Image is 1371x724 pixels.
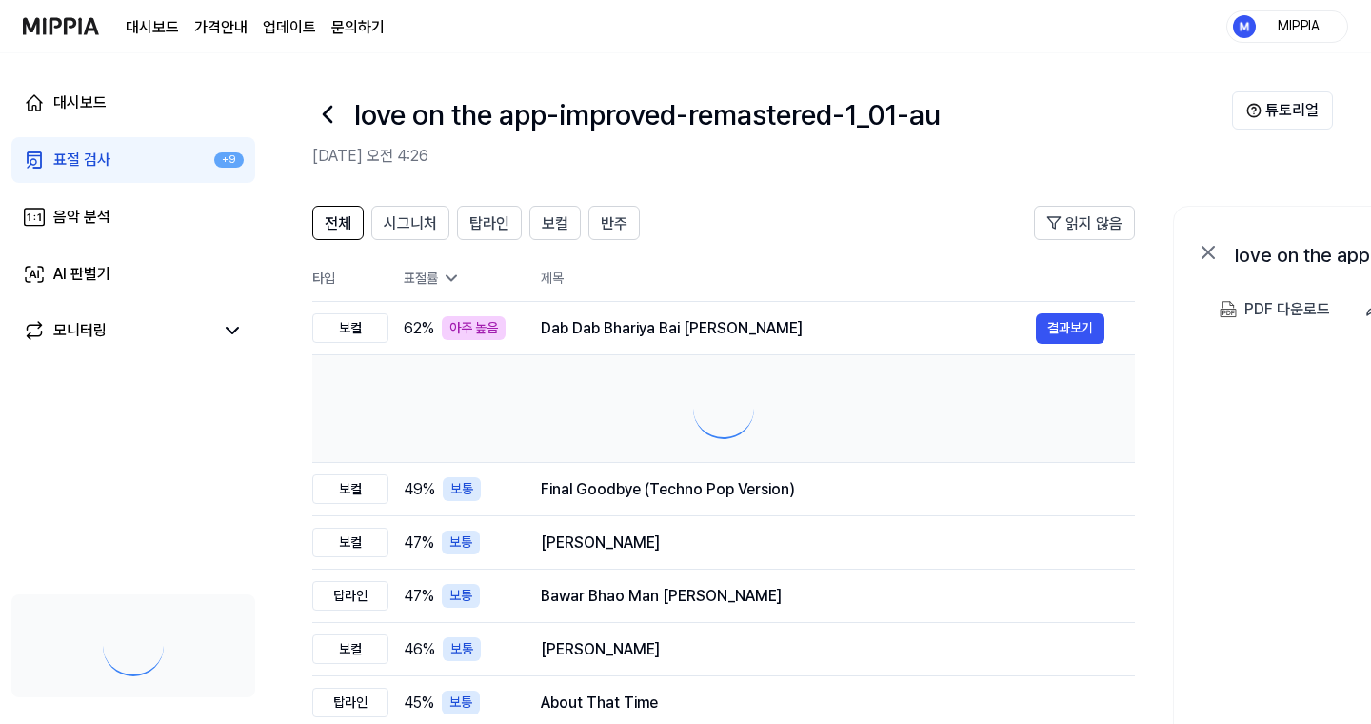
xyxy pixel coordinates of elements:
div: MIPPIA [1262,15,1336,36]
div: 아주 높음 [442,316,506,340]
img: PDF Download [1220,301,1237,318]
button: 시그니처 [371,206,449,240]
button: 가격안내 [194,16,248,39]
button: 결과보기 [1036,313,1104,344]
th: 제목 [541,255,1135,301]
button: profileMIPPIA [1226,10,1348,43]
div: 음악 분석 [53,206,110,229]
div: 보컬 [312,634,388,664]
a: 음악 분석 [11,194,255,240]
button: 탑라인 [457,206,522,240]
a: 대시보드 [126,16,179,39]
span: 반주 [601,212,627,235]
span: 보컬 [542,212,568,235]
span: 47 % [404,585,434,608]
div: AI 판별기 [53,263,110,286]
button: 전체 [312,206,364,240]
div: Final Goodbye (Techno Pop Version) [541,478,1104,501]
h1: love on the app-improved-remastered-1_01-au [354,93,941,136]
a: 문의하기 [331,16,385,39]
div: 보통 [443,477,481,501]
span: 탑라인 [469,212,509,235]
img: profile [1233,15,1256,38]
button: 튜토리얼 [1232,91,1333,130]
img: Help [1246,103,1262,118]
div: 표절 검사 [53,149,110,171]
span: 47 % [404,532,434,554]
div: 보컬 [312,528,388,557]
div: 보컬 [312,313,388,343]
span: 45 % [404,692,434,714]
div: 표절률 [404,269,510,289]
div: 보통 [442,691,480,714]
div: 탑라인 [312,581,388,611]
a: 표절 검사+9 [11,137,255,183]
button: PDF 다운로드 [1216,291,1334,329]
span: 62 % [404,317,434,340]
div: PDF 다운로드 [1244,297,1330,322]
a: 업데이트 [263,16,316,39]
h2: [DATE] 오전 4:26 [312,145,1232,168]
div: 보통 [443,637,481,661]
div: 보통 [442,584,480,608]
div: [PERSON_NAME] [541,638,1104,661]
span: 읽지 않음 [1065,212,1123,235]
a: 대시보드 [11,80,255,126]
span: 46 % [404,638,435,661]
div: [PERSON_NAME] [541,532,1104,554]
div: +9 [214,152,244,169]
div: 보컬 [312,474,388,504]
div: 탑라인 [312,688,388,717]
span: 전체 [325,212,351,235]
span: 시그니처 [384,212,437,235]
a: 모니터링 [23,319,213,342]
div: 대시보드 [53,91,107,114]
div: Dab Dab Bhariya Bai [PERSON_NAME] [541,317,1036,340]
a: AI 판별기 [11,251,255,297]
button: 읽지 않음 [1034,206,1135,240]
div: Bawar Bhao Man [PERSON_NAME] [541,585,1104,608]
th: 타입 [312,255,388,302]
div: About That Time [541,692,1104,714]
span: 49 % [404,478,435,501]
button: 보컬 [529,206,581,240]
button: 반주 [588,206,640,240]
div: 모니터링 [53,319,107,342]
div: 보통 [442,531,480,554]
